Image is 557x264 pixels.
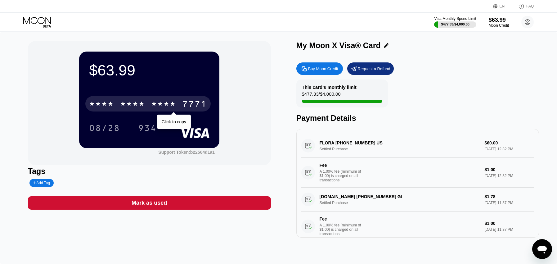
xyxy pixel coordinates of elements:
div: Fee [320,163,363,168]
div: $1.00 [485,221,534,226]
div: $477.33 / $4,000.00 [441,22,469,26]
div: A 1.00% fee (minimum of $1.00) is charged on all transactions [320,169,366,182]
div: 934 [133,120,161,136]
div: EN [493,3,512,9]
iframe: Кнопка запуска окна обмена сообщениями [532,239,552,259]
div: Request a Refund [347,62,394,75]
div: Mark as used [132,199,167,207]
div: This card’s monthly limit [302,84,357,90]
div: FAQ [526,4,534,8]
div: $63.99 [489,17,509,23]
div: FeeA 1.00% fee (minimum of $1.00) is charged on all transactions$1.00[DATE] 11:37 PM [301,212,534,241]
div: Buy Moon Credit [308,66,338,71]
div: Payment Details [296,114,539,123]
div: Support Token:b22564d1a1 [158,150,215,155]
div: 08/28 [89,124,120,134]
div: 934 [138,124,157,134]
div: Fee [320,216,363,221]
div: Request a Refund [358,66,390,71]
div: EN [500,4,505,8]
div: FeeA 1.00% fee (minimum of $1.00) is charged on all transactions$1.00[DATE] 12:32 PM [301,158,534,188]
div: [DATE] 11:37 PM [485,227,534,232]
div: A 1.00% fee (minimum of $1.00) is charged on all transactions [320,223,366,236]
div: FAQ [512,3,534,9]
div: 08/28 [84,120,125,136]
div: My Moon X Visa® Card [296,41,381,50]
div: Tags [28,167,271,176]
div: Buy Moon Credit [296,62,343,75]
div: 7771 [182,100,207,110]
div: $1.00 [485,167,534,172]
div: $63.99Moon Credit [489,17,509,28]
div: Mark as used [28,196,271,210]
div: Add Tag [33,181,50,185]
div: [DATE] 12:32 PM [485,174,534,178]
div: Click to copy [162,119,186,124]
div: Add Tag [29,179,54,187]
div: Moon Credit [489,23,509,28]
div: Support Token: b22564d1a1 [158,150,215,155]
div: $477.33 / $4,000.00 [302,91,341,100]
div: $63.99 [89,61,209,79]
div: Visa Monthly Spend Limit [434,16,476,21]
div: Visa Monthly Spend Limit$477.33/$4,000.00 [434,16,476,28]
